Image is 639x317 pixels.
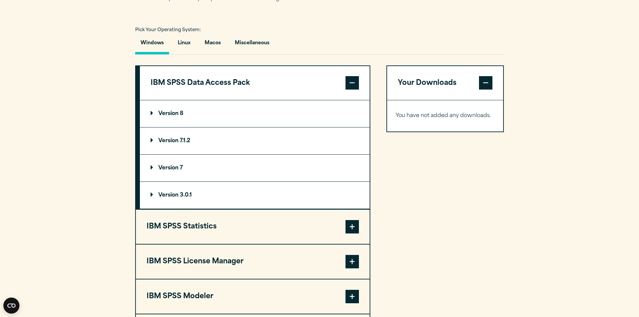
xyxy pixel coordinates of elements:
p: Version 7 [151,165,183,171]
button: Linux [172,35,196,54]
summary: Version 3.0.1 [140,182,370,209]
button: Your Downloads [387,66,503,100]
summary: Version 8 [140,100,370,127]
p: Version 3.0.1 [151,193,192,198]
button: IBM SPSS License Manager [136,245,370,279]
button: Macos [199,35,226,54]
button: Windows [135,35,169,54]
summary: Version 7.1.2 [140,127,370,154]
div: Your Downloads [387,100,503,131]
button: IBM SPSS Statistics [136,210,370,244]
button: Open CMP widget [3,298,19,314]
p: Version 7.1.2 [151,138,190,144]
summary: Version 7 [140,155,370,181]
button: Miscellaneous [229,35,275,54]
button: IBM SPSS Data Access Pack [140,66,370,100]
span: Pick Your Operating System: [135,28,201,32]
button: IBM SPSS Modeler [136,279,370,314]
p: Version 8 [151,111,183,116]
p: You have not added any downloads. [395,111,495,121]
div: IBM SPSS Data Access Pack [140,100,370,209]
